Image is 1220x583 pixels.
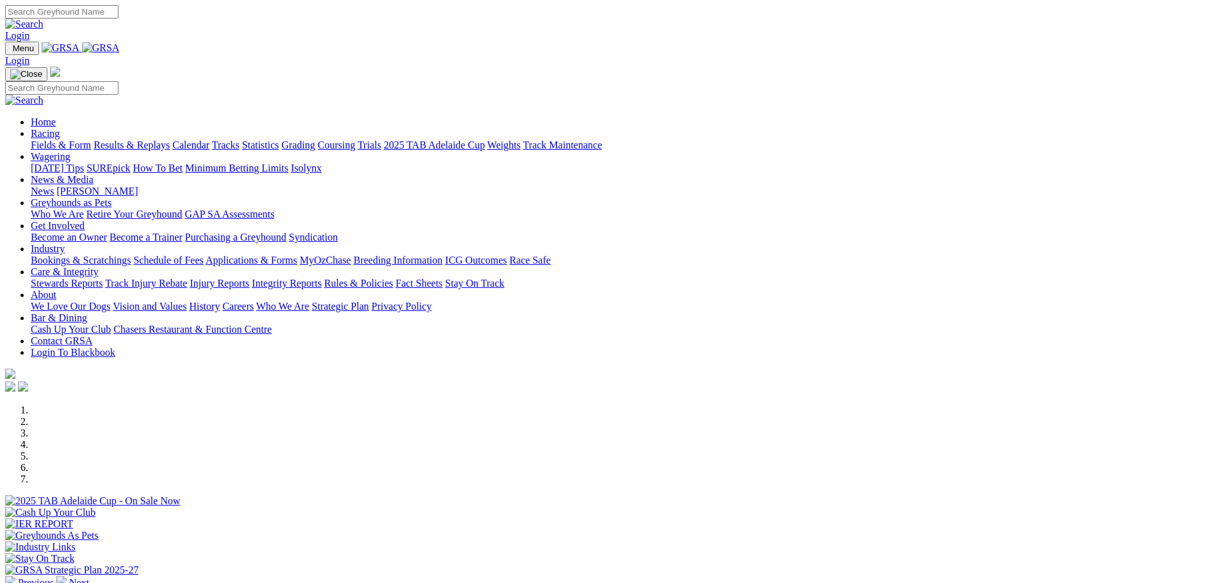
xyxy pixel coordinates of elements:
input: Search [5,5,118,19]
a: Fact Sheets [396,278,443,289]
button: Toggle navigation [5,67,47,81]
a: 2025 TAB Adelaide Cup [384,140,485,150]
a: Weights [487,140,521,150]
img: GRSA [82,42,120,54]
a: Privacy Policy [371,301,432,312]
a: Applications & Forms [206,255,297,266]
a: Syndication [289,232,338,243]
img: Search [5,95,44,106]
a: Injury Reports [190,278,249,289]
a: [PERSON_NAME] [56,186,138,196]
a: Racing [31,128,60,139]
a: Login [5,30,29,41]
div: Bar & Dining [31,324,1215,335]
a: Calendar [172,140,209,150]
div: Wagering [31,163,1215,174]
a: Track Maintenance [523,140,602,150]
a: Careers [222,301,254,312]
a: Stay On Track [445,278,504,289]
a: Breeding Information [354,255,443,266]
a: History [189,301,220,312]
button: Toggle navigation [5,42,39,55]
img: Stay On Track [5,553,74,564]
a: Race Safe [509,255,550,266]
img: Industry Links [5,541,76,553]
a: Vision and Values [113,301,186,312]
div: News & Media [31,186,1215,197]
a: SUREpick [86,163,130,173]
a: Track Injury Rebate [105,278,187,289]
a: Get Involved [31,220,85,231]
a: [DATE] Tips [31,163,84,173]
a: Fields & Form [31,140,91,150]
a: We Love Our Dogs [31,301,110,312]
a: Retire Your Greyhound [86,209,183,220]
a: Login To Blackbook [31,347,115,358]
a: Tracks [212,140,240,150]
a: Care & Integrity [31,266,99,277]
a: Wagering [31,151,70,162]
a: Coursing [318,140,355,150]
a: Who We Are [256,301,309,312]
a: Contact GRSA [31,335,92,346]
img: Cash Up Your Club [5,507,95,518]
img: Close [10,69,42,79]
img: facebook.svg [5,381,15,392]
a: Bookings & Scratchings [31,255,131,266]
img: Greyhounds As Pets [5,530,99,541]
a: Purchasing a Greyhound [185,232,286,243]
a: Strategic Plan [312,301,369,312]
a: Greyhounds as Pets [31,197,111,208]
a: Isolynx [291,163,321,173]
a: Statistics [242,140,279,150]
a: Bar & Dining [31,312,87,323]
a: Who We Are [31,209,84,220]
div: About [31,301,1215,312]
a: Grading [282,140,315,150]
input: Search [5,81,118,95]
img: twitter.svg [18,381,28,392]
img: Search [5,19,44,30]
a: Minimum Betting Limits [185,163,288,173]
div: Racing [31,140,1215,151]
a: Integrity Reports [252,278,321,289]
a: Become a Trainer [110,232,183,243]
a: Home [31,116,56,127]
a: Results & Replays [94,140,170,150]
a: Trials [357,140,381,150]
img: logo-grsa-white.png [50,67,60,77]
img: GRSA Strategic Plan 2025-27 [5,564,138,576]
div: Care & Integrity [31,278,1215,289]
a: Login [5,55,29,66]
div: Greyhounds as Pets [31,209,1215,220]
a: ICG Outcomes [445,255,507,266]
a: News & Media [31,174,94,185]
a: About [31,289,56,300]
a: Cash Up Your Club [31,324,111,335]
img: IER REPORT [5,518,73,530]
div: Industry [31,255,1215,266]
a: Chasers Restaurant & Function Centre [113,324,272,335]
a: News [31,186,54,196]
a: Industry [31,243,65,254]
img: GRSA [42,42,79,54]
a: Stewards Reports [31,278,102,289]
img: logo-grsa-white.png [5,369,15,379]
a: MyOzChase [300,255,351,266]
a: Rules & Policies [324,278,393,289]
a: Schedule of Fees [133,255,203,266]
div: Get Involved [31,232,1215,243]
a: How To Bet [133,163,183,173]
img: 2025 TAB Adelaide Cup - On Sale Now [5,495,181,507]
a: GAP SA Assessments [185,209,275,220]
span: Menu [13,44,34,53]
a: Become an Owner [31,232,107,243]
